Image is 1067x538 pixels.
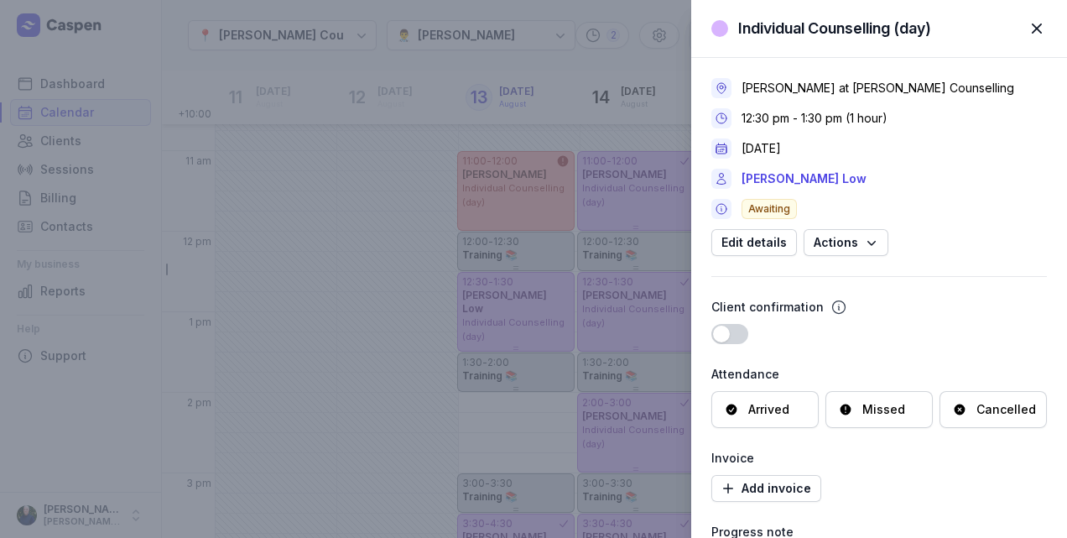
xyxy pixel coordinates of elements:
[738,18,931,39] div: Individual Counselling (day)
[742,80,1014,97] div: [PERSON_NAME] at [PERSON_NAME] Counselling
[711,297,824,317] div: Client confirmation
[748,401,789,418] div: Arrived
[814,232,878,253] span: Actions
[862,401,905,418] div: Missed
[721,232,787,253] span: Edit details
[711,364,1047,384] div: Attendance
[711,229,797,256] button: Edit details
[742,169,867,189] a: [PERSON_NAME] Low
[711,448,1047,468] div: Invoice
[721,478,811,499] span: Add invoice
[804,229,888,256] button: Actions
[742,199,797,219] span: Awaiting
[742,110,887,127] div: 12:30 pm - 1:30 pm (1 hour)
[742,140,781,157] div: [DATE]
[976,401,1036,418] div: Cancelled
